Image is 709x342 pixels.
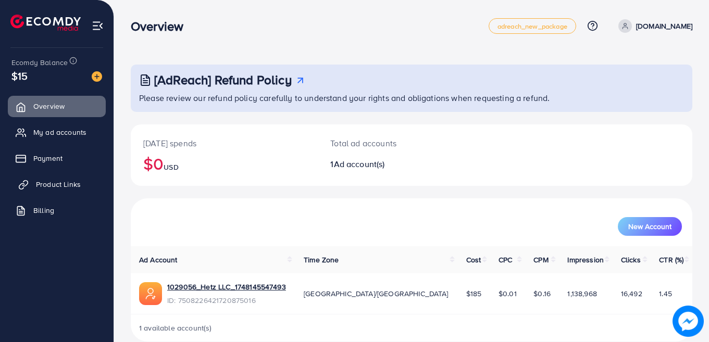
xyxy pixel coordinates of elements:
[154,72,292,87] h3: [AdReach] Refund Policy
[614,19,692,33] a: [DOMAIN_NAME]
[92,71,102,82] img: image
[567,288,596,299] span: 1,138,968
[167,295,286,306] span: ID: 7508226421720875016
[36,179,81,189] span: Product Links
[497,23,567,30] span: adreach_new_package
[659,288,672,299] span: 1.45
[673,306,704,337] img: image
[489,18,576,34] a: adreach_new_package
[466,288,482,299] span: $185
[139,282,162,305] img: ic-ads-acc.e4c84228.svg
[33,153,63,163] span: Payment
[139,255,178,265] span: Ad Account
[167,282,286,292] a: 1029056_Hetz LLC_1748145547493
[499,288,517,299] span: $0.01
[304,255,339,265] span: Time Zone
[8,148,106,169] a: Payment
[92,20,104,32] img: menu
[11,57,68,68] span: Ecomdy Balance
[330,159,446,169] h2: 1
[8,174,106,195] a: Product Links
[8,96,106,117] a: Overview
[567,255,604,265] span: Impression
[33,127,86,137] span: My ad accounts
[621,255,641,265] span: Clicks
[10,15,81,31] img: logo
[33,101,65,111] span: Overview
[659,255,683,265] span: CTR (%)
[139,92,686,104] p: Please review our refund policy carefully to understand your rights and obligations when requesti...
[466,255,481,265] span: Cost
[8,122,106,143] a: My ad accounts
[621,288,642,299] span: 16,492
[636,20,692,32] p: [DOMAIN_NAME]
[533,255,548,265] span: CPM
[533,288,551,299] span: $0.16
[618,217,682,236] button: New Account
[11,68,28,83] span: $15
[131,19,192,34] h3: Overview
[330,137,446,149] p: Total ad accounts
[304,288,449,299] span: [GEOGRAPHIC_DATA]/[GEOGRAPHIC_DATA]
[164,162,178,172] span: USD
[139,323,212,333] span: 1 available account(s)
[8,200,106,221] a: Billing
[334,158,385,170] span: Ad account(s)
[628,223,671,230] span: New Account
[33,205,54,216] span: Billing
[143,137,305,149] p: [DATE] spends
[143,154,305,173] h2: $0
[499,255,512,265] span: CPC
